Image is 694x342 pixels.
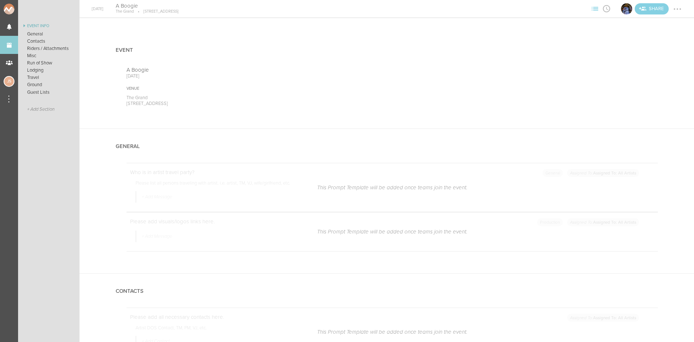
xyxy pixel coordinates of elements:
p: The Grand [116,9,134,14]
a: Misc [18,52,80,59]
span: View Sections [589,6,601,10]
a: Riders / Attachments [18,45,80,52]
a: Guest Lists [18,89,80,96]
a: Event Info [18,22,80,30]
span: + Add Section [27,107,55,112]
div: Jessica Smith [4,76,14,87]
a: Ground [18,81,80,88]
a: General [18,30,80,38]
div: The Grand [620,3,633,15]
p: [STREET_ADDRESS] [134,9,179,14]
h4: General [116,143,140,149]
span: View Itinerary [601,6,612,10]
div: Venue [127,86,376,91]
p: [STREET_ADDRESS] [127,101,376,106]
p: [DATE] [127,73,376,79]
img: The Grand [621,3,632,14]
img: NOMAD [4,4,44,14]
p: A Boogie [127,67,376,73]
h4: A Boogie [116,3,179,9]
div: Share [635,3,669,14]
a: Travel [18,74,80,81]
a: Run of Show [18,59,80,67]
h4: Event [116,47,133,53]
a: Invite teams to the Event [635,3,669,14]
h4: Contacts [116,288,143,294]
p: The Grand [127,95,376,101]
a: Contacts [18,38,80,45]
a: Lodging [18,67,80,74]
